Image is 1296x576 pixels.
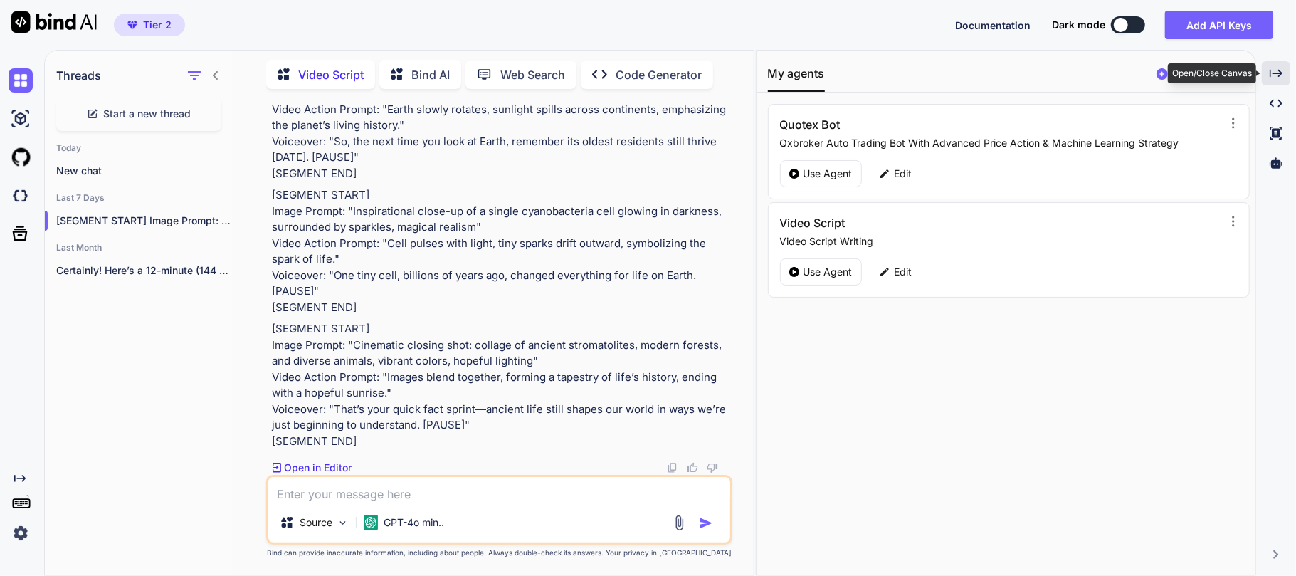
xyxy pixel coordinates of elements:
[671,515,687,531] img: attachment
[500,66,565,83] p: Web Search
[56,67,101,84] h1: Threads
[298,66,364,83] p: Video Script
[56,214,233,228] p: [SEGMENT START] Image Prompt: "Cinematic wide shot...
[780,136,1218,150] p: Qxbroker Auto Trading Bot With Advanced Price Action & Machine Learning Strategy
[11,11,97,33] img: Bind AI
[895,167,912,181] p: Edit
[9,68,33,93] img: chat
[56,263,233,278] p: Certainly! Here’s a 12-minute (144 segments) documentary...
[768,65,825,92] button: My agents
[667,462,678,473] img: copy
[45,242,233,253] h2: Last Month
[804,167,853,181] p: Use Agent
[9,145,33,169] img: githubLight
[337,517,349,529] img: Pick Models
[384,515,444,530] p: GPT-4o min..
[955,18,1031,33] button: Documentation
[804,265,853,279] p: Use Agent
[1052,18,1105,32] span: Dark mode
[780,116,1087,133] h3: Quotex Bot
[272,187,729,315] p: [SEGMENT START] Image Prompt: "Inspirational close-up of a single cyanobacteria cell glowing in d...
[272,321,729,449] p: [SEGMENT START] Image Prompt: "Cinematic closing shot: collage of ancient stromatolites, modern f...
[9,184,33,208] img: darkCloudIdeIcon
[266,548,732,558] p: Bind can provide inaccurate information, including about people. Always double-check its answers....
[104,107,191,121] span: Start a new thread
[114,14,185,36] button: premiumTier 2
[364,515,378,530] img: GPT-4o mini
[699,516,713,530] img: icon
[1165,11,1273,39] button: Add API Keys
[707,462,718,473] img: dislike
[9,107,33,131] img: ai-studio
[45,192,233,204] h2: Last 7 Days
[127,21,137,29] img: premium
[272,53,729,182] p: [SEGMENT START] Image Prompt: "Cinematic wide shot of Earth from space, glowing blue and green, s...
[955,19,1031,31] span: Documentation
[284,461,352,475] p: Open in Editor
[143,18,172,32] span: Tier 2
[45,142,233,154] h2: Today
[895,265,912,279] p: Edit
[687,462,698,473] img: like
[56,164,233,178] p: New chat
[1168,63,1256,83] div: Open/Close Canvas
[300,515,332,530] p: Source
[616,66,702,83] p: Code Generator
[9,521,33,545] img: settings
[780,234,1218,248] p: Video Script Writing
[411,66,450,83] p: Bind AI
[780,214,1087,231] h3: Video Script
